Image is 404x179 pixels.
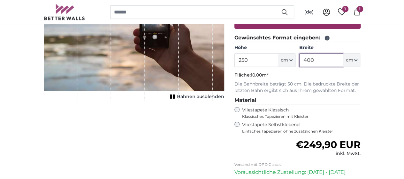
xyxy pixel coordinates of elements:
p: Voraussichtliche Zustellung: [DATE] - [DATE] [234,168,361,176]
span: Einfaches Tapezieren ohne zusätzlichen Kleister [242,129,361,134]
label: Höhe [234,45,295,51]
span: 1 [342,6,348,12]
p: Die Bahnbreite beträgt 50 cm. Die bedruckte Breite der letzten Bahn ergibt sich aus Ihrem gewählt... [234,81,361,94]
span: 1 [357,6,363,12]
legend: Gewünschtes Format eingeben: [234,34,361,42]
span: Klassisches Tapezieren mit Kleister [242,114,355,119]
span: cm [281,57,288,63]
span: cm [346,57,353,63]
legend: Material [234,96,361,104]
div: inkl. MwSt. [295,151,360,157]
label: Breite [299,45,360,51]
p: Versand mit DPD Classic [234,162,361,167]
label: Vliestapete Selbstklebend [242,122,361,134]
button: (de) [299,6,319,18]
span: €249,90 EUR [295,139,360,151]
button: cm [278,53,295,67]
p: Fläche: [234,72,361,78]
img: Betterwalls [44,4,85,20]
span: 10.00m² [251,72,269,78]
label: Vliestapete Klassisch [242,107,355,119]
button: cm [343,53,360,67]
